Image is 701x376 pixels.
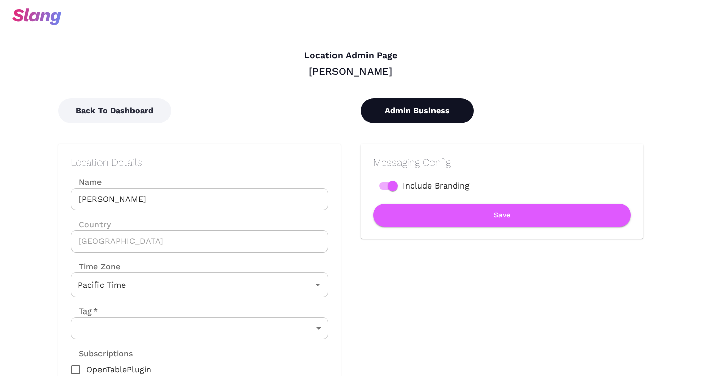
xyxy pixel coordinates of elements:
[58,98,171,123] button: Back To Dashboard
[71,218,328,230] label: Country
[58,106,171,115] a: Back To Dashboard
[71,305,98,317] label: Tag
[71,261,328,272] label: Time Zone
[71,156,328,168] h2: Location Details
[71,348,133,359] label: Subscriptions
[86,364,151,376] span: OpenTablePlugin
[58,65,643,78] div: [PERSON_NAME]
[12,8,61,25] img: svg+xml;base64,PHN2ZyB3aWR0aD0iOTciIGhlaWdodD0iMzQiIHZpZXdCb3g9IjAgMCA5NyAzNCIgZmlsbD0ibm9uZSIgeG...
[361,106,474,115] a: Admin Business
[403,180,470,192] span: Include Branding
[373,156,631,168] h2: Messaging Config
[58,50,643,61] h4: Location Admin Page
[311,277,325,292] button: Open
[71,176,328,188] label: Name
[361,98,474,123] button: Admin Business
[373,204,631,227] button: Save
